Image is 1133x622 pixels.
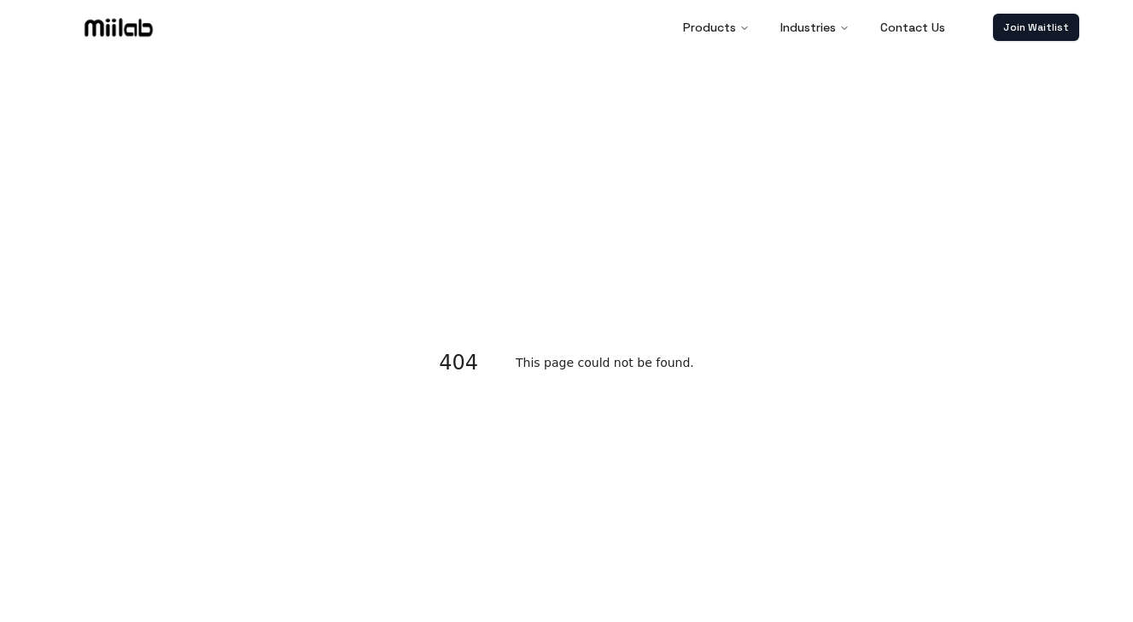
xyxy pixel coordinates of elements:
h1: 404 [439,342,499,383]
a: Contact Us [867,10,959,44]
button: Industries [767,10,863,44]
nav: Main [669,10,959,44]
a: Join Waitlist [993,14,1079,41]
img: Logo [81,15,156,40]
button: Products [669,10,763,44]
h2: This page could not be found . [516,351,694,375]
a: Logo [55,15,183,40]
